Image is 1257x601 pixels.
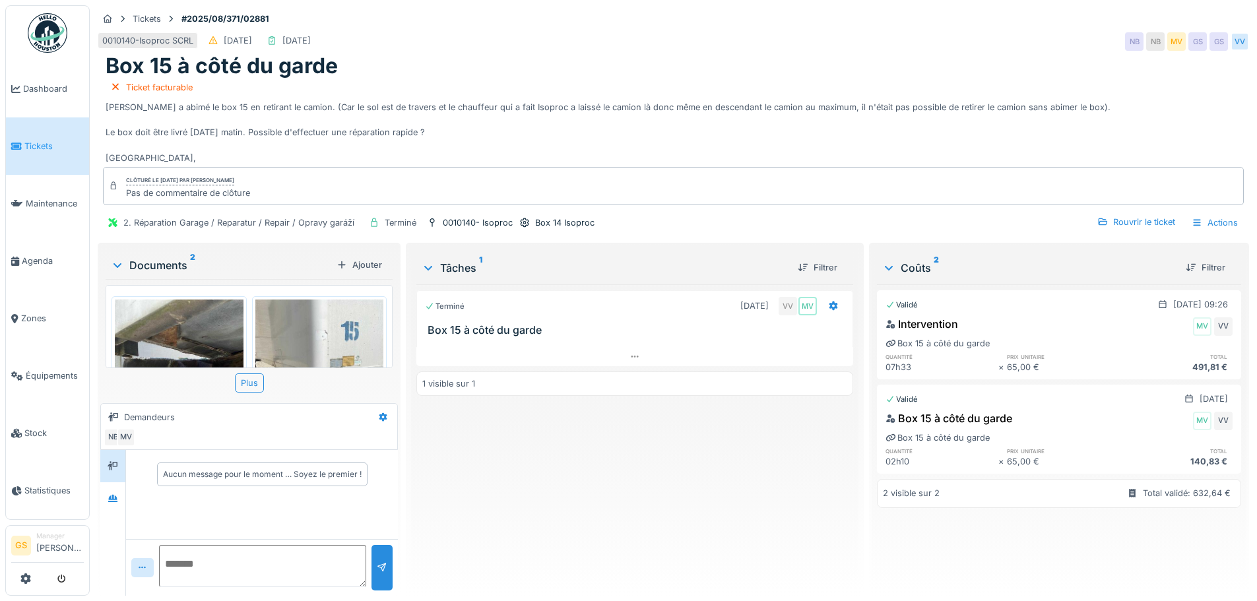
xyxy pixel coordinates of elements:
[1120,447,1233,455] h6: total
[798,297,817,315] div: MV
[106,53,338,79] h1: Box 15 à côté du garde
[886,352,998,361] h6: quantité
[11,536,31,555] li: GS
[422,260,787,276] div: Tâches
[886,410,1012,426] div: Box 15 à côté du garde
[6,290,89,347] a: Zones
[163,468,362,480] div: Aucun message pour le moment … Soyez le premier !
[1007,361,1120,373] div: 65,00 €
[6,117,89,175] a: Tickets
[886,361,998,373] div: 07h33
[1188,32,1207,51] div: GS
[779,297,797,315] div: VV
[422,377,475,390] div: 1 visible sur 1
[176,13,274,25] strong: #2025/08/371/02881
[224,34,252,47] div: [DATE]
[1007,352,1120,361] h6: prix unitaire
[1214,317,1233,336] div: VV
[1120,361,1233,373] div: 491,81 €
[479,260,482,276] sup: 1
[1007,447,1120,455] h6: prix unitaire
[24,484,84,497] span: Statistiques
[886,394,918,405] div: Validé
[106,79,1241,164] div: [PERSON_NAME] a abimé le box 15 en retirant le camion. (Car le sol est de travers et le chauffeur...
[6,347,89,404] a: Équipements
[886,337,990,350] div: Box 15 à côté du garde
[1193,317,1211,336] div: MV
[235,373,264,393] div: Plus
[998,455,1007,468] div: ×
[1167,32,1186,51] div: MV
[26,369,84,382] span: Équipements
[111,257,331,273] div: Documents
[6,175,89,232] a: Maintenance
[26,197,84,210] span: Maintenance
[23,82,84,95] span: Dashboard
[102,34,193,47] div: 0010140-Isoproc SCRL
[21,312,84,325] span: Zones
[1209,32,1228,51] div: GS
[36,531,84,559] li: [PERSON_NAME]
[1007,455,1120,468] div: 65,00 €
[6,232,89,290] a: Agenda
[36,531,84,541] div: Manager
[1200,393,1228,405] div: [DATE]
[1146,32,1165,51] div: NB
[886,447,998,455] h6: quantité
[792,259,843,276] div: Filtrer
[24,427,84,439] span: Stock
[123,216,354,229] div: 2. Réparation Garage / Reparatur / Repair / Opravy garáží
[255,300,384,470] img: utl110x1cekglkjd9t69wbg6dyk8
[883,487,940,499] div: 2 visible sur 2
[133,13,161,25] div: Tickets
[886,316,958,332] div: Intervention
[22,255,84,267] span: Agenda
[1120,455,1233,468] div: 140,83 €
[126,187,250,199] div: Pas de commentaire de clôture
[934,260,939,276] sup: 2
[443,216,513,229] div: 0010140- Isoproc
[117,428,135,447] div: MV
[882,260,1175,276] div: Coûts
[535,216,595,229] div: Box 14 Isoproc
[6,462,89,519] a: Statistiques
[1143,487,1231,499] div: Total validé: 632,64 €
[425,301,465,312] div: Terminé
[331,256,387,274] div: Ajouter
[1120,352,1233,361] h6: total
[24,140,84,152] span: Tickets
[282,34,311,47] div: [DATE]
[190,257,195,273] sup: 2
[126,81,193,94] div: Ticket facturable
[126,176,234,185] div: Clôturé le [DATE] par [PERSON_NAME]
[115,300,243,528] img: 5s4o3xclzuy5l50h390tmlbp9b40
[998,361,1007,373] div: ×
[6,404,89,462] a: Stock
[385,216,416,229] div: Terminé
[104,428,122,447] div: NB
[886,431,990,444] div: Box 15 à côté du garde
[886,455,998,468] div: 02h10
[1180,259,1231,276] div: Filtrer
[886,300,918,311] div: Validé
[1186,213,1244,232] div: Actions
[1214,412,1233,430] div: VV
[1125,32,1144,51] div: NB
[124,411,175,424] div: Demandeurs
[11,531,84,563] a: GS Manager[PERSON_NAME]
[28,13,67,53] img: Badge_color-CXgf-gQk.svg
[428,324,847,336] h3: Box 15 à côté du garde
[740,300,769,312] div: [DATE]
[6,60,89,117] a: Dashboard
[1092,213,1180,231] div: Rouvrir le ticket
[1173,298,1228,311] div: [DATE] 09:26
[1193,412,1211,430] div: MV
[1231,32,1249,51] div: VV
